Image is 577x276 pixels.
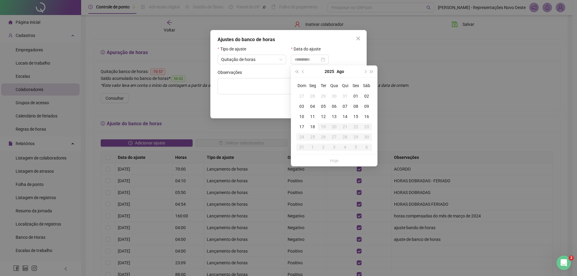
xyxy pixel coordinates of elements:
[307,142,318,152] td: 2025-09-01
[356,36,361,41] span: close
[368,65,375,77] button: super-next-year
[361,122,372,132] td: 2025-08-23
[361,144,372,150] div: 6
[340,142,350,152] td: 2025-09-04
[350,91,361,101] td: 2025-08-01
[361,142,372,152] td: 2025-09-06
[350,103,361,110] div: 08
[329,91,340,101] td: 2025-07-30
[318,91,329,101] td: 2025-07-29
[291,46,325,52] label: Data do ajuste
[361,123,372,130] div: 23
[329,123,340,130] div: 20
[361,91,372,101] td: 2025-08-02
[318,144,329,150] div: 2
[340,80,350,91] th: Qui
[296,122,307,132] td: 2025-08-17
[350,122,361,132] td: 2025-08-22
[307,122,318,132] td: 2025-08-18
[350,123,361,130] div: 22
[350,142,361,152] td: 2025-09-05
[350,80,361,91] th: Sex
[307,132,318,142] td: 2025-08-25
[318,93,329,99] div: 29
[329,132,340,142] td: 2025-08-27
[300,65,307,77] button: prev-year
[296,132,307,142] td: 2025-08-24
[340,113,350,120] div: 14
[318,122,329,132] td: 2025-08-19
[361,113,372,120] div: 16
[361,93,372,99] div: 02
[329,80,340,91] th: Qua
[296,80,307,91] th: Dom
[340,144,350,150] div: 4
[329,144,340,150] div: 3
[329,101,340,111] td: 2025-08-06
[361,132,372,142] td: 2025-08-30
[307,91,318,101] td: 2025-07-28
[307,101,318,111] td: 2025-08-04
[296,123,307,130] div: 17
[296,103,307,110] div: 03
[307,111,318,122] td: 2025-08-11
[325,65,334,77] button: year panel
[350,134,361,140] div: 29
[318,101,329,111] td: 2025-08-05
[218,69,246,76] label: Observações
[318,123,329,130] div: 19
[307,134,318,140] div: 25
[296,111,307,122] td: 2025-08-10
[340,123,350,130] div: 21
[329,134,340,140] div: 27
[307,144,318,150] div: 1
[221,57,255,62] span: Quitação de horas
[350,132,361,142] td: 2025-08-29
[307,103,318,110] div: 04
[329,122,340,132] td: 2025-08-20
[350,111,361,122] td: 2025-08-15
[318,132,329,142] td: 2025-08-26
[293,65,300,77] button: super-prev-year
[361,80,372,91] th: Sáb
[569,256,574,260] span: 2
[318,111,329,122] td: 2025-08-12
[218,46,250,52] label: Tipo de ajuste
[329,142,340,152] td: 2025-09-03
[307,113,318,120] div: 11
[318,80,329,91] th: Ter
[296,91,307,101] td: 2025-07-27
[296,144,307,150] div: 31
[218,36,359,43] div: Ajustes do banco de horas
[340,91,350,101] td: 2025-07-31
[296,113,307,120] div: 10
[329,93,340,99] div: 30
[318,134,329,140] div: 26
[361,134,372,140] div: 30
[350,101,361,111] td: 2025-08-08
[296,93,307,99] div: 27
[353,34,363,43] button: Close
[329,113,340,120] div: 13
[307,93,318,99] div: 28
[340,93,350,99] div: 31
[350,113,361,120] div: 15
[340,101,350,111] td: 2025-08-07
[329,111,340,122] td: 2025-08-13
[307,80,318,91] th: Seg
[557,256,571,270] iframe: Intercom live chat
[318,142,329,152] td: 2025-09-02
[361,103,372,110] div: 09
[337,65,344,77] button: month panel
[340,122,350,132] td: 2025-08-21
[340,134,350,140] div: 28
[296,142,307,152] td: 2025-08-31
[296,134,307,140] div: 24
[329,103,340,110] div: 06
[318,103,329,110] div: 05
[340,132,350,142] td: 2025-08-28
[318,113,329,120] div: 12
[361,111,372,122] td: 2025-08-16
[296,101,307,111] td: 2025-08-03
[340,103,350,110] div: 07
